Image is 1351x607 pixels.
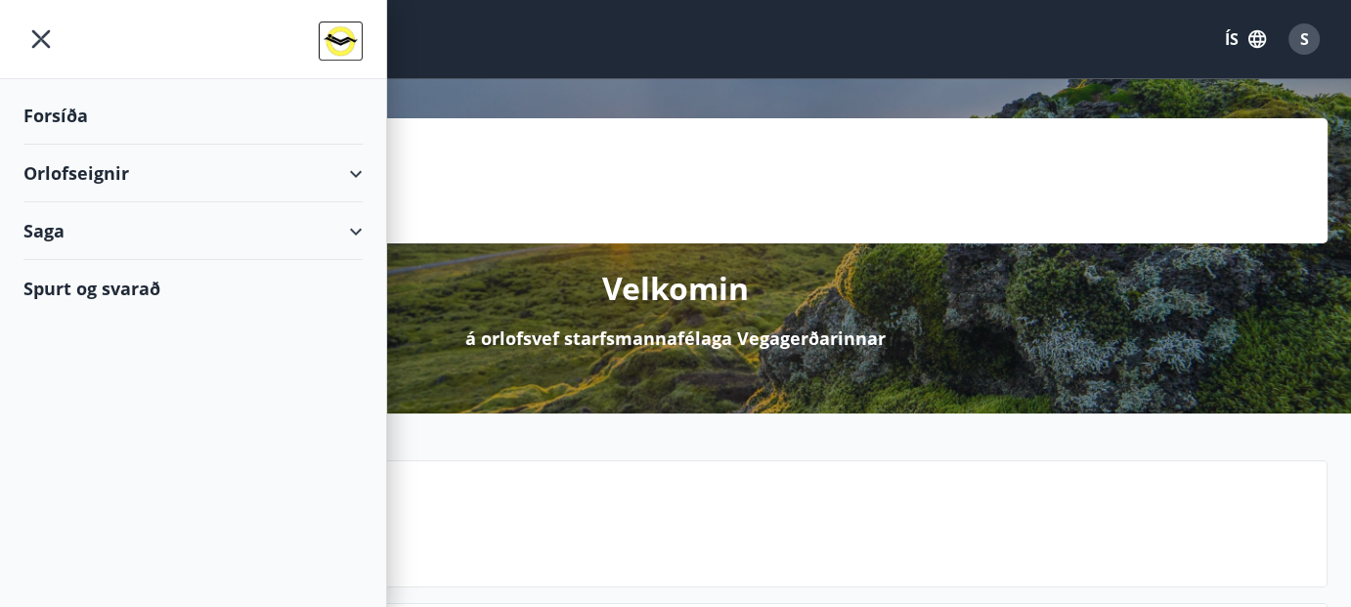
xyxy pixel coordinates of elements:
[23,22,59,57] button: menu
[1214,22,1277,57] button: ÍS
[1300,28,1309,50] span: S
[23,87,363,145] div: Forsíða
[319,22,363,61] img: union_logo
[23,260,363,317] div: Spurt og svarað
[23,202,363,260] div: Saga
[465,325,886,351] p: á orlofsvef starfsmannafélaga Vegagerðarinnar
[1281,16,1328,63] button: S
[23,145,363,202] div: Orlofseignir
[167,510,1311,543] p: Næstu helgi
[602,267,749,310] p: Velkomin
